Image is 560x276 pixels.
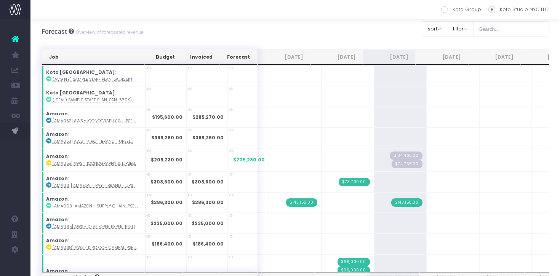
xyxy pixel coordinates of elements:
[441,6,481,13] label: Koto Group
[74,28,144,35] small: Overview of forecasted revenue
[192,220,224,227] strong: $235,000.00
[447,21,474,37] button: filter
[42,128,146,148] td: :
[53,77,132,82] abbr: (Avg NY) Sample Staff Plan, sans ECD ($425K)
[151,156,182,163] strong: $209,230.00
[392,160,422,168] span: Streamtime Draft Invoice: null – [AMA055] AWS Iconography & Illustration Phase 2 - 2
[42,107,146,128] td: :
[46,196,68,202] strong: Amazon
[422,21,447,37] button: sort
[53,224,136,230] abbr: [AMA065] AWS - Developer Experience Graphics - Brand - Upsell
[390,152,422,160] span: Streamtime Draft Invoice: null – [AMA055] AWS Iconography & Illustration Phase 2 - 1
[46,175,68,182] strong: Amazon
[46,153,68,160] strong: Amazon
[46,110,68,117] strong: Amazon
[338,266,370,274] span: Streamtime Invoice: 341 – [AMA071] Amazon - Together - Brand - Upsell
[46,237,68,244] strong: Amazon
[488,6,549,13] label: Koto Studio NYC LLC
[144,49,182,65] th: Budget
[53,161,136,166] abbr: [AMA055] AWS - Iconography & Illustration Phase 2 - Brand - Upsell
[182,49,219,65] th: Invoiced
[46,89,115,96] strong: Koto [GEOGRAPHIC_DATA]
[42,49,144,65] th: Job: activate to sort column ascending
[152,241,182,247] strong: $186,400.00
[46,131,68,137] strong: Amazon
[233,156,265,163] span: $209,230.00
[46,216,68,223] strong: Amazon
[473,21,549,37] input: Search...
[468,49,521,65] th: Dec 25: activate to sort column ascending
[338,258,370,266] span: Streamtime Invoice: 340 – [AMA071] Amazon - Together - Brand - Upsell
[192,114,224,120] strong: $285,270.00
[53,97,132,103] abbr: (Ideal) Sample Staff Plan, sans ECD ($560K)
[286,198,317,207] span: Streamtime Invoice: 322 – [AMA063] Amazon - Supply Chain Services - Brand - Upsell - 1
[192,179,224,185] strong: $303,600.00
[42,192,146,213] td: :
[363,49,416,65] th: Oct 25: activate to sort column ascending
[42,65,146,86] td: :
[152,114,182,120] strong: $195,600.00
[53,245,137,250] abbr: [AMA068] AWS - Kiro OOH Campaign - Campaign - Upsell
[53,203,138,209] abbr: [AMA063] Amazon - Supply Chain Services - Brand - Upsell
[150,179,182,185] strong: $303,600.00
[150,220,182,227] strong: $235,000.00
[339,178,370,186] span: Streamtime Invoice: 334 – [AMA061] Amazon - Pay - Brand - Upsell
[42,148,146,172] td: :
[192,134,224,141] strong: $389,260.00
[42,86,146,107] td: :
[42,172,146,192] td: :
[42,28,67,35] span: Forecast
[151,199,182,206] strong: $286,300.00
[10,261,21,272] img: images/default_profile_image.png
[258,49,310,65] th: Aug 25: activate to sort column ascending
[46,69,115,75] strong: Koto [GEOGRAPHIC_DATA]
[220,49,257,65] th: Forecast
[53,139,133,144] abbr: [AMA053] AWS - Kiro - Brand - Upsell
[391,198,422,207] span: Streamtime Invoice: 354 – [AMA063] Amazon - Supply Chain Services - Brand - Upsell - 1
[42,213,146,233] td: :
[310,49,363,65] th: Sep 25: activate to sort column ascending
[416,49,468,65] th: Nov 25: activate to sort column ascending
[46,268,68,274] strong: Amazon
[193,241,224,247] strong: $186,400.00
[53,118,136,124] abbr: [AMA052] AWS - Iconography & Illustration - Brand - Upsell
[151,134,182,141] strong: $389,260.00
[42,234,146,254] td: :
[53,183,135,188] abbr: [AMA061] Amazon - Pay - Brand - Upsell
[192,199,224,206] strong: $286,300.00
